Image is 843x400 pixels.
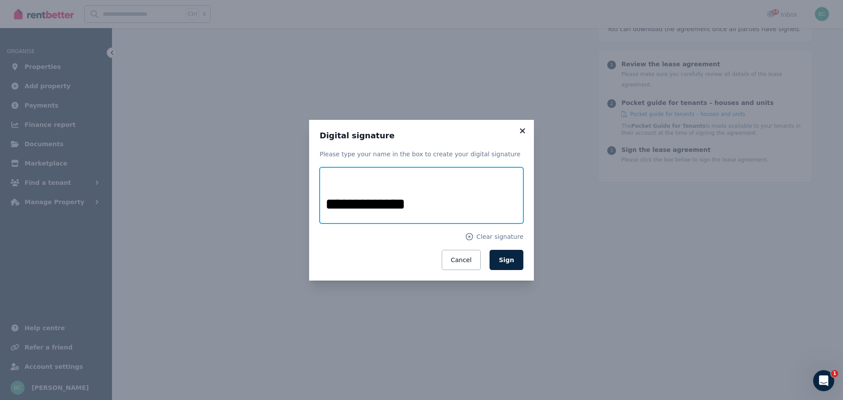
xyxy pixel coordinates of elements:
[490,250,523,270] button: Sign
[813,370,834,391] iframe: Intercom live chat
[831,370,838,377] span: 1
[499,256,514,263] span: Sign
[476,232,523,241] span: Clear signature
[320,150,523,159] p: Please type your name in the box to create your digital signature
[320,130,523,141] h3: Digital signature
[442,250,481,270] button: Cancel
